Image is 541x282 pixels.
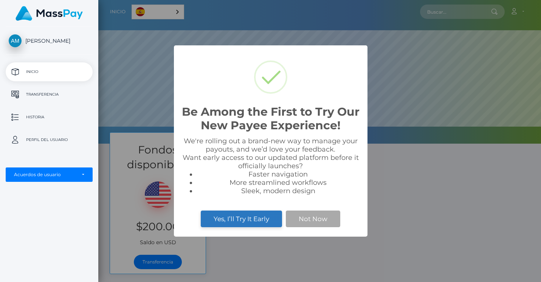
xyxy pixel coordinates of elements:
[9,89,90,100] p: Transferencia
[197,187,360,195] li: Sleek, modern design
[6,37,93,44] span: [PERSON_NAME]
[181,105,360,132] h2: Be Among the First to Try Our New Payee Experience!
[6,167,93,182] button: Acuerdos de usuario
[9,134,90,146] p: Perfil del usuario
[197,170,360,178] li: Faster navigation
[201,211,282,227] button: Yes, I’ll Try It Early
[286,211,340,227] button: Not Now
[181,137,360,195] div: We're rolling out a brand-new way to manage your payouts, and we’d love your feedback. Want early...
[16,6,83,21] img: MassPay
[9,66,90,77] p: Inicio
[14,172,76,178] div: Acuerdos de usuario
[9,112,90,123] p: Historia
[197,178,360,187] li: More streamlined workflows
